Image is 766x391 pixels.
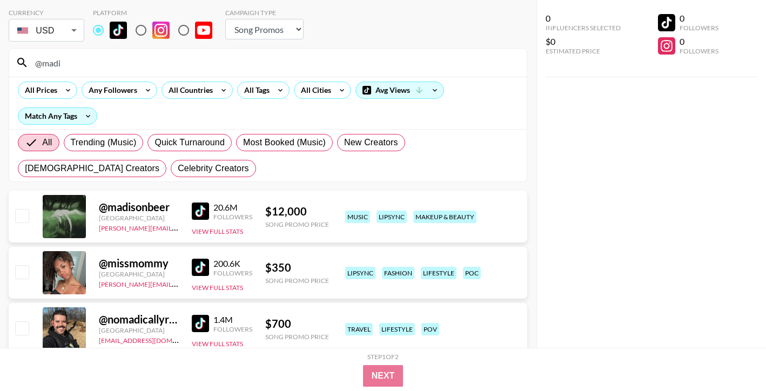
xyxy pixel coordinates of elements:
[192,315,209,332] img: TikTok
[178,162,249,175] span: Celebrity Creators
[192,203,209,220] img: TikTok
[265,220,329,228] div: Song Promo Price
[162,82,215,98] div: All Countries
[110,22,127,39] img: TikTok
[154,136,225,149] span: Quick Turnaround
[345,323,373,335] div: travel
[213,258,252,269] div: 200.6K
[152,22,170,39] img: Instagram
[93,9,221,17] div: Platform
[413,211,476,223] div: makeup & beauty
[367,353,399,361] div: Step 1 of 2
[382,267,414,279] div: fashion
[192,340,243,348] button: View Full Stats
[82,82,139,98] div: Any Followers
[680,13,718,24] div: 0
[192,227,243,235] button: View Full Stats
[11,21,82,40] div: USD
[546,24,621,32] div: Influencers Selected
[29,54,520,71] input: Search by User Name
[265,333,329,341] div: Song Promo Price
[213,325,252,333] div: Followers
[238,82,272,98] div: All Tags
[294,82,333,98] div: All Cities
[213,202,252,213] div: 20.6M
[99,334,207,345] a: [EMAIL_ADDRESS][DOMAIN_NAME]
[192,284,243,292] button: View Full Stats
[99,200,179,214] div: @ madisonbeer
[243,136,326,149] span: Most Booked (Music)
[680,24,718,32] div: Followers
[18,82,59,98] div: All Prices
[99,222,259,232] a: [PERSON_NAME][EMAIL_ADDRESS][DOMAIN_NAME]
[265,205,329,218] div: $ 12,000
[192,259,209,276] img: TikTok
[680,36,718,47] div: 0
[344,136,398,149] span: New Creators
[213,269,252,277] div: Followers
[363,365,404,387] button: Next
[377,211,407,223] div: lipsync
[356,82,444,98] div: Avg Views
[99,278,259,288] a: [PERSON_NAME][EMAIL_ADDRESS][DOMAIN_NAME]
[546,36,621,47] div: $0
[421,267,456,279] div: lifestyle
[42,136,52,149] span: All
[99,313,179,326] div: @ nomadicallyryan
[265,317,329,331] div: $ 700
[213,213,252,221] div: Followers
[546,13,621,24] div: 0
[9,9,84,17] div: Currency
[225,9,304,17] div: Campaign Type
[99,326,179,334] div: [GEOGRAPHIC_DATA]
[712,337,753,378] iframe: Drift Widget Chat Controller
[379,323,415,335] div: lifestyle
[25,162,159,175] span: [DEMOGRAPHIC_DATA] Creators
[345,211,370,223] div: music
[71,136,137,149] span: Trending (Music)
[345,267,375,279] div: lipsync
[463,267,481,279] div: poc
[99,270,179,278] div: [GEOGRAPHIC_DATA]
[99,214,179,222] div: [GEOGRAPHIC_DATA]
[213,314,252,325] div: 1.4M
[99,257,179,270] div: @ missmommy
[265,277,329,285] div: Song Promo Price
[421,323,439,335] div: pov
[265,261,329,274] div: $ 350
[18,108,97,124] div: Match Any Tags
[195,22,212,39] img: YouTube
[546,47,621,55] div: Estimated Price
[680,47,718,55] div: Followers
